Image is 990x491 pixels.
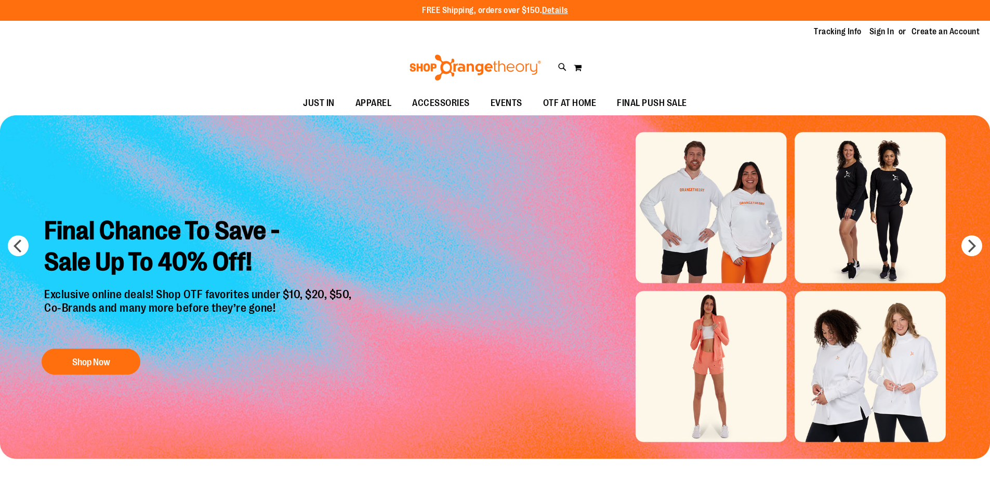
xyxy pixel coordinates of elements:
span: JUST IN [303,91,335,115]
a: Create an Account [912,26,980,37]
a: Details [542,6,568,15]
a: FINAL PUSH SALE [606,91,697,115]
a: APPAREL [345,91,402,115]
button: Shop Now [42,349,140,375]
button: next [961,235,982,256]
button: prev [8,235,29,256]
p: Exclusive online deals! Shop OTF favorites under $10, $20, $50, Co-Brands and many more before th... [36,288,362,339]
img: Shop Orangetheory [408,55,543,81]
span: APPAREL [355,91,392,115]
a: Tracking Info [814,26,862,37]
h2: Final Chance To Save - Sale Up To 40% Off! [36,207,362,288]
a: EVENTS [480,91,533,115]
span: EVENTS [491,91,522,115]
span: ACCESSORIES [412,91,470,115]
a: Sign In [869,26,894,37]
span: FINAL PUSH SALE [617,91,687,115]
span: OTF AT HOME [543,91,597,115]
a: ACCESSORIES [402,91,480,115]
a: OTF AT HOME [533,91,607,115]
a: JUST IN [293,91,345,115]
p: FREE Shipping, orders over $150. [422,5,568,17]
a: Final Chance To Save -Sale Up To 40% Off! Exclusive online deals! Shop OTF favorites under $10, $... [36,207,362,380]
